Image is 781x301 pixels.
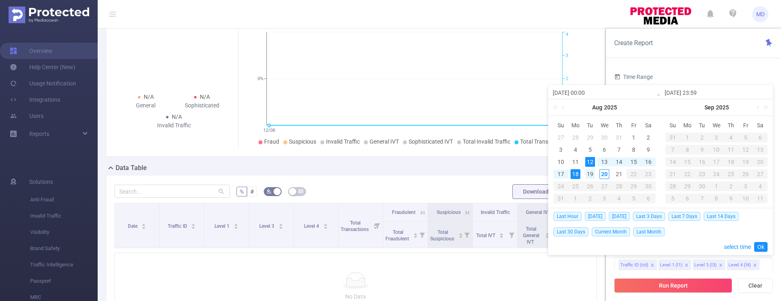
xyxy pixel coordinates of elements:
[553,131,568,144] td: July 27, 2025
[234,222,238,225] i: icon: caret-up
[553,194,568,203] div: 31
[116,163,147,173] h2: Data Table
[191,226,196,228] i: icon: caret-down
[10,59,75,75] a: Help Center (New)
[599,169,609,179] div: 20
[214,223,231,229] span: Level 1
[30,257,98,273] span: Traffic Intelligence
[629,145,639,155] div: 8
[114,185,230,198] input: Search...
[597,181,612,191] div: 27
[612,122,626,129] span: Th
[685,263,689,268] i: icon: close
[612,119,626,131] th: Thu
[597,180,612,192] td: August 27, 2025
[643,157,653,167] div: 16
[680,122,695,129] span: Mo
[614,39,653,47] span: Create Report
[568,194,583,203] div: 1
[571,145,580,155] div: 4
[738,169,753,179] div: 26
[612,192,626,205] td: September 4, 2025
[626,156,641,168] td: August 15, 2025
[709,131,724,144] td: September 3, 2025
[626,169,641,179] div: 22
[695,181,709,191] div: 30
[597,156,612,168] td: August 13, 2025
[753,119,768,131] th: Sat
[641,180,656,192] td: August 30, 2025
[680,144,695,156] td: September 8, 2025
[409,138,453,145] span: Sophisticated IVT
[289,138,316,145] span: Suspicious
[142,226,146,228] i: icon: caret-down
[626,168,641,180] td: August 22, 2025
[641,194,656,203] div: 6
[10,75,76,92] a: Usage Notification
[753,263,757,268] i: icon: close
[463,138,510,145] span: Total Invalid Traffic
[738,157,753,167] div: 19
[709,119,724,131] th: Wed
[609,212,630,221] span: [DATE]
[641,144,656,156] td: August 9, 2025
[128,223,139,229] span: Date
[553,180,568,192] td: August 24, 2025
[278,222,283,227] div: Sort
[614,157,624,167] div: 14
[709,144,724,156] td: September 10, 2025
[724,133,738,142] div: 4
[724,180,738,192] td: October 2, 2025
[553,212,582,221] span: Last Hour
[695,168,709,180] td: September 23, 2025
[583,119,597,131] th: Tue
[118,101,174,110] div: General
[614,74,653,80] span: Time Range
[695,131,709,144] td: September 2, 2025
[753,145,768,155] div: 13
[481,209,510,215] span: Invalid Traffic
[724,144,738,156] td: September 11, 2025
[583,156,597,168] td: August 12, 2025
[680,192,695,205] td: October 6, 2025
[704,212,739,221] span: Last 14 Days
[724,131,738,144] td: September 4, 2025
[738,131,753,144] td: September 5, 2025
[585,212,606,221] span: [DATE]
[278,222,283,225] i: icon: caret-up
[680,194,695,203] div: 6
[709,157,724,167] div: 17
[461,222,473,248] i: Filter menu
[599,157,609,167] div: 13
[392,209,416,215] span: Fraudulent
[709,169,724,179] div: 24
[10,92,60,108] a: Integrations
[695,145,709,155] div: 9
[250,188,254,195] span: #
[665,169,680,179] div: 21
[694,260,717,270] div: Level 3 (l3)
[641,192,656,205] td: September 6, 2025
[30,273,98,289] span: Passport
[680,156,695,168] td: September 15, 2025
[629,133,639,142] div: 1
[633,212,665,221] span: Last 3 Days
[568,168,583,180] td: August 18, 2025
[568,131,583,144] td: July 28, 2025
[556,145,566,155] div: 3
[724,157,738,167] div: 18
[680,133,695,142] div: 1
[738,278,773,293] button: Clear
[597,144,612,156] td: August 6, 2025
[693,260,725,270] li: Level 3 (l3)
[738,194,753,203] div: 10
[658,260,691,270] li: Level 1 (l1)
[724,239,751,255] a: select time
[695,119,709,131] th: Tue
[753,180,768,192] td: October 4, 2025
[200,94,210,100] span: N/A
[612,156,626,168] td: August 14, 2025
[566,76,568,82] tspan: 2
[168,223,188,229] span: Traffic ID
[665,145,680,155] div: 7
